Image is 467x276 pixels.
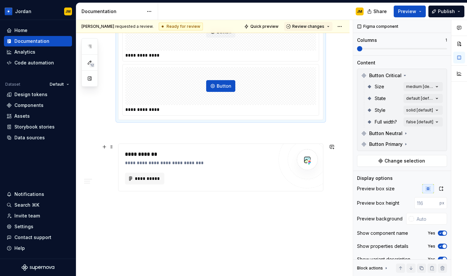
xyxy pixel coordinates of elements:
[4,47,72,57] a: Analytics
[89,62,95,68] span: 12
[440,200,444,206] p: px
[357,256,410,263] div: Show variant description
[50,82,64,87] span: Default
[369,141,403,147] span: Button Primary
[4,189,72,199] button: Notifications
[15,8,31,15] div: Jordan
[428,6,464,17] button: Publish
[284,22,332,31] button: Review changes
[242,22,281,31] button: Quick preview
[438,8,455,15] span: Publish
[375,83,384,90] span: Size
[14,223,33,230] div: Settings
[375,95,386,102] span: State
[14,234,51,241] div: Contact support
[357,264,389,273] div: Block actions
[394,6,426,17] button: Preview
[14,113,30,119] div: Assets
[406,108,433,113] div: solid [default]
[4,111,72,121] a: Assets
[404,106,443,115] button: solid [default]
[4,122,72,132] a: Storybook stories
[357,230,408,236] div: Show component name
[250,24,278,29] span: Quick preview
[428,244,435,249] label: Yes
[159,23,203,30] div: Ready for review
[428,257,435,262] label: Yes
[14,202,39,208] div: Search ⌘K
[14,91,47,98] div: Design tokens
[357,200,399,206] div: Preview box height
[81,8,143,15] div: Documentation
[14,245,25,251] div: Help
[406,119,433,125] div: false [default]
[428,231,435,236] label: Yes
[4,243,72,253] button: Help
[357,216,403,222] div: Preview background
[357,37,377,43] div: Columns
[373,8,387,15] span: Share
[81,24,114,29] span: [PERSON_NAME]
[14,38,49,44] div: Documentation
[4,89,72,100] a: Design tokens
[292,24,324,29] span: Review changes
[4,36,72,46] a: Documentation
[357,243,408,250] div: Show properties details
[375,119,397,125] span: Full width?
[404,117,443,127] button: false [default]
[414,213,447,225] input: Auto
[4,200,72,210] button: Search ⌘K
[414,197,440,209] input: 116
[357,266,383,271] div: Block actions
[406,96,434,101] div: default [default]
[14,213,40,219] div: Invite team
[14,60,54,66] div: Code automation
[445,38,447,43] p: 1
[4,132,72,143] a: Data sources
[398,8,416,15] span: Preview
[404,82,443,91] button: medium [default]
[357,175,393,181] div: Display options
[364,6,391,17] button: Share
[14,124,55,130] div: Storybook stories
[359,70,445,81] div: Button Critical
[4,221,72,232] a: Settings
[357,155,447,167] button: Change selection
[359,139,445,149] div: Button Primary
[357,185,395,192] div: Preview box size
[81,24,153,29] span: requested a review.
[4,211,72,221] a: Invite team
[65,9,71,14] div: JM
[22,264,54,271] svg: Supernova Logo
[357,9,362,14] div: JM
[14,102,44,109] div: Components
[369,130,403,137] span: Button Neutral
[4,100,72,111] a: Components
[357,60,375,66] div: Content
[406,84,434,89] div: medium [default]
[14,191,44,198] div: Notifications
[5,82,20,87] div: Dataset
[14,27,27,34] div: Home
[5,8,12,15] img: 049812b6-2877-400d-9dc9-987621144c16.png
[404,94,443,103] button: default [default]
[359,128,445,139] div: Button Neutral
[47,80,72,89] button: Default
[369,72,402,79] span: Button Critical
[375,107,386,113] span: Style
[385,158,425,164] span: Change selection
[14,49,35,55] div: Analytics
[4,232,72,243] button: Contact support
[4,25,72,36] a: Home
[1,4,75,18] button: JordanJM
[4,58,72,68] a: Code automation
[14,134,45,141] div: Data sources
